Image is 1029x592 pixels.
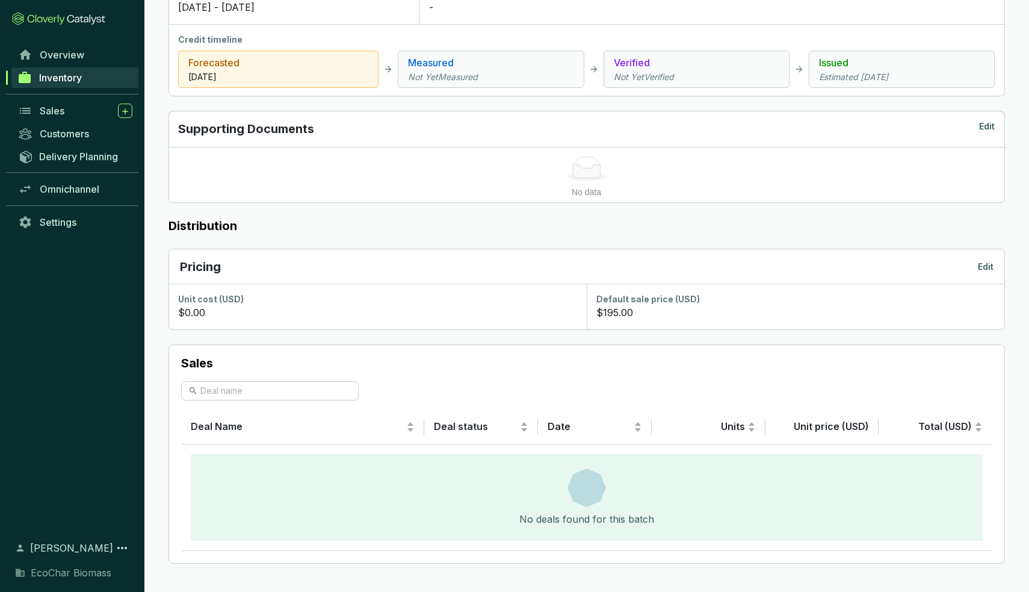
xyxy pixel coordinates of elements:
[178,120,314,137] p: Supporting Documents
[548,420,631,434] span: Date
[193,185,980,199] div: No data
[12,123,138,144] a: Customers
[408,71,573,83] i: Not Yet Measured
[178,305,577,320] div: $0.00
[819,71,984,83] i: Estimated [DATE]
[652,410,765,444] th: Units
[188,71,368,83] p: [DATE]
[408,55,573,70] p: Measured
[178,34,995,46] div: Credit timeline
[191,420,404,434] span: Deal Name
[979,120,995,137] p: Edit
[181,355,992,372] p: Sales
[424,410,538,444] th: Deal status
[661,420,745,434] span: Units
[188,55,368,70] p: Forecasted
[40,128,89,140] span: Customers
[180,258,221,275] p: Pricing
[12,45,138,65] a: Overview
[12,212,138,232] a: Settings
[434,420,518,434] span: Deal status
[596,305,633,320] p: $195.00
[519,512,654,526] div: No deals found for this batch
[31,566,111,580] span: EcoChar Biomass
[40,216,76,228] span: Settings
[39,72,82,84] span: Inventory
[30,541,113,555] span: [PERSON_NAME]
[12,101,138,121] a: Sales
[200,384,341,397] input: Deal name
[614,71,779,83] i: Not Yet Verified
[40,105,64,117] span: Sales
[40,183,99,195] span: Omnichannel
[40,49,84,61] span: Overview
[596,294,700,304] span: Default sale price (USD)
[918,420,972,432] span: Total (USD)
[12,179,138,199] a: Omnichannel
[178,294,244,304] span: Unit cost (USD)
[168,217,1005,234] label: Distribution
[12,146,138,166] a: Delivery Planning
[614,55,779,70] p: Verified
[39,151,118,163] span: Delivery Planning
[538,410,652,444] th: Date
[794,420,869,432] span: Unit price (USD)
[181,410,424,444] th: Deal Name
[978,261,993,273] p: Edit
[11,67,138,88] a: Inventory
[819,55,984,70] p: Issued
